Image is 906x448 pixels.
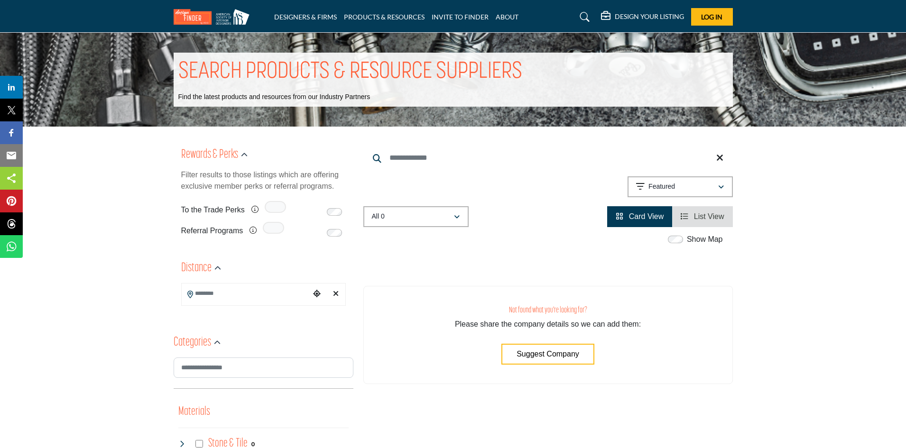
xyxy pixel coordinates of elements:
[616,212,664,220] a: View Card
[181,201,245,218] label: To the Trade Perks
[251,439,255,448] div: 0 Results For Stone & Tile
[687,234,723,245] label: Show Map
[181,260,212,277] h2: Distance
[383,305,713,315] h3: Not found what you're looking for?
[648,182,675,192] p: Featured
[455,320,641,328] span: Please share the company details so we can add them:
[628,176,733,197] button: Featured
[174,9,254,25] img: Site Logo
[195,440,203,448] input: Select Stone & Tile checkbox
[681,212,724,220] a: View List
[691,8,733,26] button: Log In
[615,12,684,21] h5: DESIGN YOUR LISTING
[701,13,722,21] span: Log In
[607,206,672,227] li: Card View
[501,344,594,365] button: Suggest Company
[274,13,337,21] a: DESIGNERS & FIRMS
[181,146,238,164] h2: Rewards & Perks
[178,92,370,102] p: Find the latest products and resources from our Industry Partners
[327,229,342,237] input: Switch to Referral Programs
[432,13,489,21] a: INVITE TO FINDER
[329,284,343,304] div: Clear search location
[363,146,733,169] input: Search Keyword
[694,212,724,220] span: List View
[174,357,353,378] input: Search Category
[181,169,346,192] p: Filter results to those listings which are offering exclusive member perks or referral programs.
[601,11,684,23] div: DESIGN YOUR LISTING
[629,212,664,220] span: Card View
[571,9,596,25] a: Search
[517,350,579,358] span: Suggest Company
[178,57,522,87] h1: SEARCH PRODUCTS & RESOURCE SUPPLIERS
[363,206,469,227] button: All 0
[327,208,342,216] input: Switch to To the Trade Perks
[672,206,732,227] li: List View
[178,403,210,421] button: Materials
[174,334,211,351] h2: Categories
[182,284,310,303] input: Search Location
[344,13,425,21] a: PRODUCTS & RESOURCES
[372,212,385,221] p: All 0
[181,222,243,239] label: Referral Programs
[310,284,324,304] div: Choose your current location
[251,441,255,448] b: 0
[496,13,518,21] a: ABOUT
